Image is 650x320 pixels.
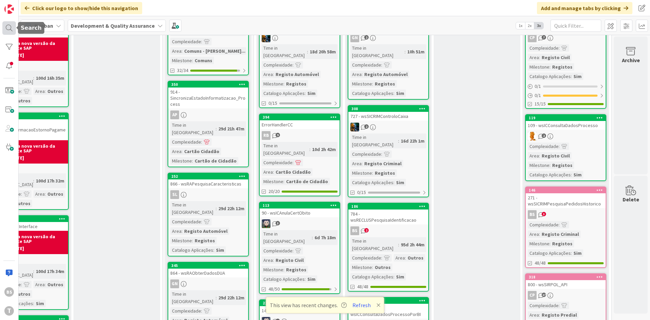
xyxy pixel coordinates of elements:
[372,169,373,177] span: :
[168,173,249,256] a: 252866 - wsRAPesquisaCaracteristicasSLTime in [GEOGRAPHIC_DATA]:29d 22h 12mComplexidade:Area:Regi...
[181,47,182,55] span: :
[170,157,192,165] div: Milestone
[364,228,369,232] span: 2
[170,190,179,199] div: SL
[262,275,305,283] div: Catalogo Aplicações
[528,143,559,150] div: Complexidade
[168,110,248,119] div: AP
[348,298,428,304] div: 120
[34,190,45,198] div: Area
[273,168,274,176] span: :
[192,237,193,244] span: :
[535,260,546,267] span: 48/48
[381,254,382,262] span: :
[262,178,283,185] div: Milestone
[528,240,549,247] div: Milestone
[350,237,398,252] div: Time in [GEOGRAPHIC_DATA]
[372,264,373,271] span: :
[539,230,540,238] span: :
[351,106,428,111] div: 308
[529,275,606,279] div: 318
[373,169,397,177] div: Registos
[526,210,606,219] div: BS
[348,226,428,235] div: BS
[525,187,606,268] a: 146271 - wsSICRIMPesquisaPedidosHistoricoBSComplexidade:Area:Registo CriminalMilestone:RegistosCa...
[216,125,217,132] span: :
[262,61,292,69] div: Complexidade
[273,256,274,264] span: :
[571,249,572,257] span: :
[181,148,182,155] span: :
[535,100,546,107] span: 15/15
[526,274,606,280] div: 318
[192,157,193,165] span: :
[260,131,340,140] div: RB
[260,219,340,228] div: LS
[405,48,406,55] span: :
[168,269,248,277] div: 864 - wsRAObterDadosDUA
[348,203,428,224] div: 186784 - wsRECLUSPesquisaIdentificacao
[170,57,192,64] div: Milestone
[260,114,340,129] div: 394ErrorHandlerCC
[71,22,155,29] b: Development & Quality Assurance
[170,38,201,45] div: Complexidade
[170,201,216,216] div: Time in [GEOGRAPHIC_DATA]
[306,275,317,283] div: Sim
[284,80,308,88] div: Registos
[549,162,550,169] span: :
[201,138,202,146] span: :
[168,88,248,108] div: 914 - SincronizaEstadoInformatizacao_Process
[259,202,340,294] a: 11390 - wsICAnulaCertObitoLSTime in [GEOGRAPHIC_DATA]:6d 7h 18mComplexidade:Area:Registo CivilMil...
[13,97,32,104] div: Outros
[526,187,606,208] div: 146271 - wsSICRIMPesquisaPedidosHistorico
[549,63,550,71] span: :
[193,157,238,165] div: Cartão de Cidadão
[539,54,540,61] span: :
[46,281,65,288] div: Outros
[168,190,248,199] div: SL
[171,82,248,87] div: 350
[572,171,583,178] div: Sim
[350,301,373,310] button: Refresh
[34,281,45,288] div: Area
[260,114,340,120] div: 394
[307,48,308,55] span: :
[528,54,539,61] div: Area
[526,132,606,141] div: RL
[528,132,537,141] img: RL
[381,61,382,69] span: :
[259,16,340,108] a: JCTime in [GEOGRAPHIC_DATA]:18d 20h 58mComplexidade:Area:Registo AutomóvelMilestone:RegistosCatal...
[526,115,606,121] div: 119
[168,179,248,188] div: 866 - wsRAPesquisaCaracteristicas
[393,179,394,186] span: :
[201,38,202,45] span: :
[559,302,560,309] span: :
[398,137,399,145] span: :
[393,90,394,97] span: :
[268,100,277,107] span: 0/15
[170,121,216,136] div: Time in [GEOGRAPHIC_DATA]
[528,171,571,178] div: Catalogo Aplicações
[350,226,359,235] div: BS
[13,200,32,207] div: Outros
[4,4,14,14] img: Visit kanbanzone.com
[571,73,572,80] span: :
[274,256,305,264] div: Registo Civil
[394,90,406,97] div: Sim
[528,291,537,300] div: CP
[262,80,283,88] div: Milestone
[192,57,193,64] span: :
[170,227,181,235] div: Area
[540,152,571,159] div: Registo Civil
[260,300,340,315] div: 233144 - wsBUPiConsultaRGG
[273,71,274,78] span: :
[363,71,409,78] div: Registo Automóvel
[308,48,338,55] div: 18d 20h 58m
[34,74,66,82] div: 100d 16h 35m
[274,168,312,176] div: Cartão Cidadão
[171,174,248,179] div: 252
[263,115,340,120] div: 394
[274,71,321,78] div: Registo Automóvel
[550,20,601,32] input: Quick Filter...
[170,138,201,146] div: Complexidade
